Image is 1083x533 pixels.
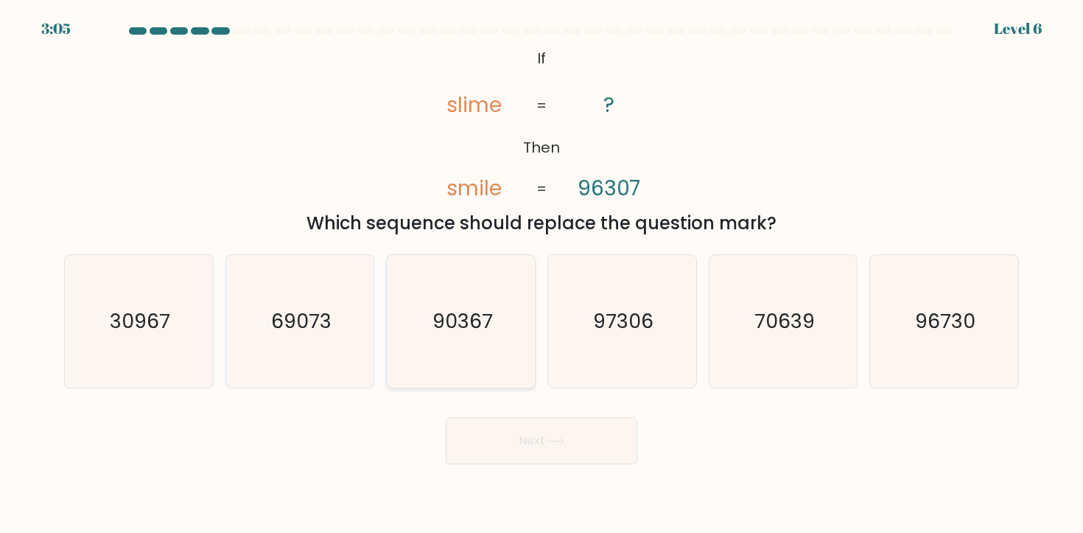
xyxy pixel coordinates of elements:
[446,173,502,203] tspan: smile
[754,307,815,335] text: 70639
[536,95,547,116] tspan: =
[603,90,614,119] tspan: ?
[412,44,671,204] svg: @import url('[URL][DOMAIN_NAME]);
[537,48,546,69] tspan: If
[523,137,560,158] tspan: Then
[536,178,547,199] tspan: =
[271,307,332,335] text: 69073
[432,307,492,335] text: 90367
[994,18,1042,40] div: Level 6
[915,307,975,335] text: 96730
[41,18,71,40] div: 3:05
[110,307,170,335] text: 30967
[446,90,502,119] tspan: slime
[593,307,653,335] text: 97306
[578,173,641,203] tspan: 96307
[73,210,1010,237] div: Which sequence should replace the question mark?
[446,417,637,464] button: Next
